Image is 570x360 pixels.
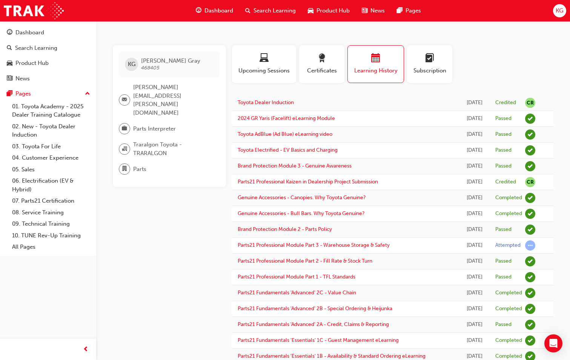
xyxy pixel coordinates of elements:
span: pages-icon [397,6,403,15]
div: Passed [495,131,512,138]
div: Completed [495,353,522,360]
span: Parts [133,165,146,174]
a: 09. Technical Training [9,218,93,230]
span: pages-icon [7,91,12,97]
span: Traralgon Toyota - TRARALGON [133,140,214,157]
span: null-icon [525,98,535,108]
span: learningRecordVerb_PASS-icon [525,145,535,155]
span: Parts Interpreter [133,125,176,133]
div: Fri Mar 15 2024 15:16:24 GMT+1100 (Australian Eastern Daylight Time) [466,241,484,250]
a: car-iconProduct Hub [302,3,356,18]
div: Wed Feb 26 2025 11:54:56 GMT+1100 (Australian Eastern Daylight Time) [466,130,484,139]
span: up-icon [85,89,90,99]
div: Completed [495,305,522,312]
span: news-icon [362,6,367,15]
div: Wed Jan 01 2025 23:00:00 GMT+1100 (Australian Eastern Daylight Time) [466,178,484,186]
div: Thu May 09 2024 12:24:25 GMT+1000 (Australian Eastern Standard Time) [466,225,484,234]
div: Completed [495,337,522,344]
a: search-iconSearch Learning [239,3,302,18]
span: learningRecordVerb_ATTEMPT-icon [525,240,535,251]
a: 03. Toyota For Life [9,141,93,152]
div: News [15,74,30,83]
button: Certificates [299,45,344,83]
a: Parts21 Fundamentals 'Advanced' 2C - Value Chain [238,289,356,296]
div: Wed Mar 06 2024 13:56:17 GMT+1100 (Australian Eastern Daylight Time) [466,289,484,297]
span: learningRecordVerb_COMPLETE-icon [525,288,535,298]
span: Pages [406,6,421,15]
div: Completed [495,210,522,217]
div: Dashboard [15,28,44,37]
div: Completed [495,289,522,297]
a: Parts21 Fundamentals 'Advanced' 2A - Credit, Claims & Reporting [238,321,389,328]
div: Attempted [495,242,521,249]
a: Parts21 Professional Module Part 1 - TFL Standards [238,274,355,280]
a: Parts21 Professional Module Part 2 - Fill Rate & Stock Turn [238,258,372,264]
span: learningRecordVerb_PASS-icon [525,161,535,171]
span: guage-icon [7,29,12,36]
span: Subscription [413,66,447,75]
span: car-icon [308,6,313,15]
span: null-icon [525,177,535,187]
a: Parts21 Professional Module Part 3 - Warehouse Storage & Safety [238,242,390,248]
div: Thu May 09 2024 14:07:58 GMT+1000 (Australian Eastern Standard Time) [466,209,484,218]
span: award-icon [317,54,326,64]
span: Upcoming Sessions [238,66,290,75]
a: 10. TUNE Rev-Up Training [9,230,93,242]
div: Passed [495,274,512,281]
a: 05. Sales [9,164,93,175]
span: Learning History [353,66,398,75]
div: Passed [495,226,512,233]
div: Credited [495,99,516,106]
div: Passed [495,147,512,154]
a: 06. Electrification (EV & Hybrid) [9,175,93,195]
a: 04. Customer Experience [9,152,93,164]
div: Passed [495,258,512,265]
span: email-icon [122,95,127,105]
span: calendar-icon [371,54,380,64]
a: pages-iconPages [391,3,427,18]
span: learningplan-icon [425,54,434,64]
div: Wed Feb 26 2025 12:03:16 GMT+1100 (Australian Eastern Daylight Time) [466,114,484,123]
span: briefcase-icon [122,124,127,134]
span: learningRecordVerb_COMPLETE-icon [525,209,535,219]
div: Fri Mar 15 2024 14:04:22 GMT+1100 (Australian Eastern Daylight Time) [466,273,484,282]
button: DashboardSearch LearningProduct HubNews [3,24,93,87]
a: 2024 GR Yaris (Facelift) eLearning Module [238,115,335,122]
a: news-iconNews [356,3,391,18]
button: KG [553,4,566,17]
span: learningRecordVerb_COMPLETE-icon [525,304,535,314]
div: Completed [495,194,522,202]
span: 468405 [141,65,160,71]
a: Brand Protection Module 3 - Genuine Awareness [238,163,352,169]
button: Upcoming Sessions [232,45,296,83]
a: Product Hub [3,56,93,70]
span: learningRecordVerb_COMPLETE-icon [525,335,535,346]
span: guage-icon [196,6,201,15]
span: learningRecordVerb_PASS-icon [525,129,535,140]
span: KG [556,6,563,15]
span: car-icon [7,60,12,67]
span: learningRecordVerb_COMPLETE-icon [525,193,535,203]
a: 07. Parts21 Certification [9,195,93,207]
span: Product Hub [316,6,350,15]
a: Dashboard [3,26,93,40]
span: learningRecordVerb_PASS-icon [525,272,535,282]
img: Trak [4,2,64,19]
button: Pages [3,87,93,101]
a: Toyota AdBlue (Ad Blue) eLearning video [238,131,332,137]
span: organisation-icon [122,144,127,154]
div: Thu May 09 2024 14:16:29 GMT+1000 (Australian Eastern Standard Time) [466,194,484,202]
span: News [370,6,385,15]
div: Open Intercom Messenger [544,334,562,352]
a: Brand Protection Module 2 - Parts Policy [238,226,332,232]
div: Passed [495,115,512,122]
span: [PERSON_NAME][EMAIL_ADDRESS][PERSON_NAME][DOMAIN_NAME] [133,83,214,117]
span: [PERSON_NAME] Gray [141,57,200,64]
span: laptop-icon [260,54,269,64]
span: learningRecordVerb_PASS-icon [525,320,535,330]
div: Wed Feb 26 2025 09:44:17 GMT+1100 (Australian Eastern Daylight Time) [466,162,484,171]
div: Tue Mar 25 2025 23:00:00 GMT+1100 (Australian Eastern Daylight Time) [466,98,484,107]
div: Product Hub [15,59,49,68]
